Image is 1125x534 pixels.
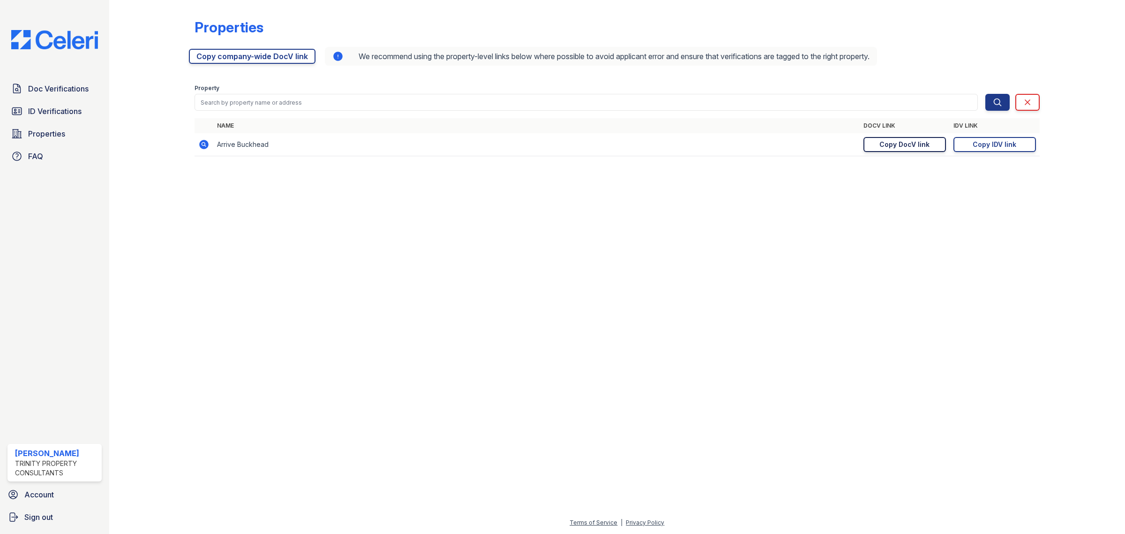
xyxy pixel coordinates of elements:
[15,459,98,478] div: Trinity Property Consultants
[4,485,105,504] a: Account
[28,151,43,162] span: FAQ
[28,128,65,139] span: Properties
[325,47,877,66] div: We recommend using the property-level links below where possible to avoid applicant error and ens...
[4,508,105,526] a: Sign out
[7,124,102,143] a: Properties
[863,137,946,152] a: Copy DocV link
[189,49,315,64] a: Copy company-wide DocV link
[7,147,102,166] a: FAQ
[950,118,1040,133] th: IDV Link
[973,140,1016,149] div: Copy IDV link
[7,79,102,98] a: Doc Verifications
[213,133,860,156] td: Arrive Buckhead
[860,118,950,133] th: DocV Link
[4,30,105,49] img: CE_Logo_Blue-a8612792a0a2168367f1c8372b55b34899dd931a85d93a1a3d3e32e68fde9ad4.png
[28,83,89,94] span: Doc Verifications
[24,489,54,500] span: Account
[195,84,219,92] label: Property
[15,448,98,459] div: [PERSON_NAME]
[879,140,930,149] div: Copy DocV link
[621,519,622,526] div: |
[213,118,860,133] th: Name
[570,519,617,526] a: Terms of Service
[626,519,664,526] a: Privacy Policy
[24,511,53,523] span: Sign out
[195,19,263,36] div: Properties
[953,137,1036,152] a: Copy IDV link
[195,94,978,111] input: Search by property name or address
[7,102,102,121] a: ID Verifications
[28,106,82,117] span: ID Verifications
